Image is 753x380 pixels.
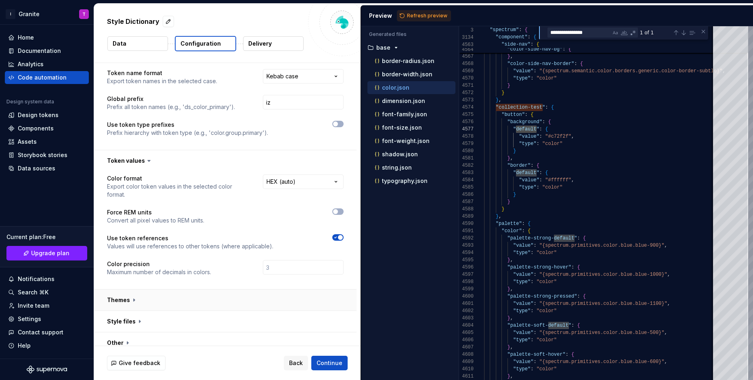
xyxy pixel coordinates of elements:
div: 4567 [459,53,474,60]
div: Design tokens [18,111,59,119]
span: : [545,105,548,110]
span: : [533,330,536,336]
p: Use token type prefixes [107,121,268,129]
div: 4604 [459,322,474,329]
div: 4608 [459,351,474,358]
button: border-radius.json [367,57,455,65]
div: Assets [18,138,37,146]
div: T [82,11,86,17]
div: 4583 [459,169,474,176]
div: Storybook stories [18,151,67,159]
div: Match Case (⌥⌘C) [611,29,619,37]
span: "#c72f2f" [545,134,571,139]
button: Notifications [5,273,89,286]
span: } [501,206,504,212]
span: : [531,366,533,372]
span: "color" [536,279,556,285]
span: 3134 [459,34,474,41]
div: 4588 [459,206,474,213]
button: Configuration [175,36,236,51]
div: Find / Replace [539,26,708,40]
button: Delivery [243,36,304,51]
span: } [507,344,510,350]
div: 4600 [459,293,474,300]
span: "collection-test [496,105,542,110]
div: 4605 [459,329,474,336]
span: "#ffffff" [545,177,571,183]
span: { [545,170,548,176]
p: font-family.json [382,111,427,118]
div: 1 of 1 [639,27,671,38]
div: Next Match (Enter) [680,29,687,36]
span: Back [289,359,303,367]
p: Use token references [107,234,273,242]
p: Export token names in the selected case. [107,77,217,85]
button: font-weight.json [367,136,455,145]
span: , [510,315,513,321]
span: "type" [513,279,531,285]
span: "palette" [496,221,522,227]
div: 4577 [459,126,474,133]
span: "{spectrum.semantic.color.borders.generic.color-bo [539,68,685,74]
span: "value" [513,359,533,365]
p: font-size.json [382,124,422,131]
span: } [507,54,510,59]
span: "palette-strong-hover" [507,265,571,270]
div: Components [18,124,54,132]
span: "border" [507,163,531,168]
p: Maximum number of decimals in colors. [107,268,211,276]
p: Export color token values in the selected color format. [107,183,248,199]
span: { [548,119,551,125]
div: 4594 [459,249,474,256]
p: Data [113,40,126,48]
span: "default" [513,126,539,132]
p: Convert all pixel values to REM units. [107,216,204,225]
div: 4580 [459,147,474,155]
div: 4576 [459,118,474,126]
div: 4601 [459,300,474,307]
p: border-radius.json [382,58,434,64]
button: Contact support [5,326,89,339]
a: Documentation [5,44,89,57]
p: Color format [107,174,248,183]
span: "button" [501,112,525,118]
p: typography.json [382,178,428,184]
span: "palette-soft-default" [507,323,571,328]
span: 3 [459,27,474,34]
div: 4584 [459,176,474,184]
span: "type" [513,366,531,372]
span: "value" [513,68,533,74]
div: 4592 [459,235,474,242]
span: "color" [542,141,562,147]
div: 4590 [459,220,474,227]
span: { [583,294,586,299]
span: "{spectrum.primitives.color.blue.blue-1000}" [539,272,667,277]
span: "color" [536,366,556,372]
p: Prefix hierarchy with token type (e.g., 'color.group.primary'). [107,129,268,137]
span: , [664,243,667,248]
a: Design tokens [5,109,89,122]
p: Configuration [180,40,221,48]
div: 4581 [459,155,474,162]
span: "spectrum" [490,27,519,33]
span: : [577,235,580,241]
span: "value" [513,243,533,248]
button: base [364,43,455,52]
a: Assets [5,135,89,148]
span: : [539,170,542,176]
div: Help [18,342,31,350]
span: { [536,163,539,168]
span: : [533,359,536,365]
span: "{spectrum.primitives.color.blue.blue-900}" [539,243,665,248]
span: : [522,221,524,227]
div: Documentation [18,47,61,55]
svg: Supernova Logo [27,365,67,374]
div: 4611 [459,373,474,380]
div: Match Whole Word (⌥⌘W) [620,29,628,37]
span: { [531,112,533,118]
span: : [531,279,533,285]
span: : [539,134,542,139]
button: font-family.json [367,110,455,119]
a: Components [5,122,89,135]
div: 4574 [459,104,474,111]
